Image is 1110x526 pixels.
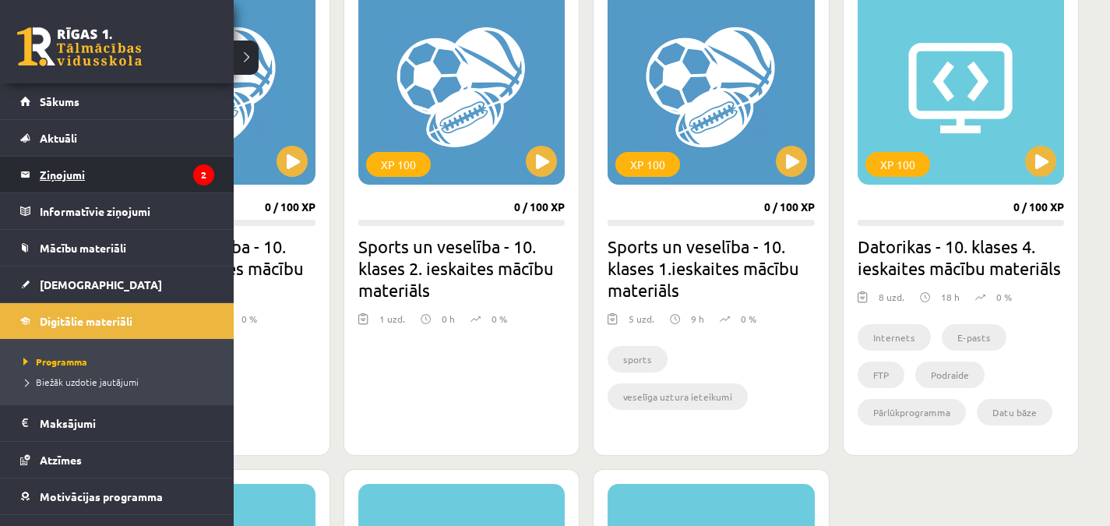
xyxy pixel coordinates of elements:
[996,290,1012,304] p: 0 %
[20,120,214,156] a: Aktuāli
[20,405,214,441] a: Maksājumi
[17,27,142,66] a: Rīgas 1. Tālmācības vidusskola
[608,346,668,372] li: sports
[241,312,257,326] p: 0 %
[858,324,931,351] li: Internets
[19,376,139,388] span: Biežāk uzdotie jautājumi
[193,164,214,185] i: 2
[40,131,77,145] span: Aktuāli
[40,453,82,467] span: Atzīmes
[20,193,214,229] a: Informatīvie ziņojumi
[20,157,214,192] a: Ziņojumi2
[20,83,214,119] a: Sākums
[40,157,214,192] legend: Ziņojumi
[19,355,87,368] span: Programma
[20,230,214,266] a: Mācību materiāli
[19,355,218,369] a: Programma
[942,324,1006,351] li: E-pasts
[40,277,162,291] span: [DEMOGRAPHIC_DATA]
[442,312,455,326] p: 0 h
[40,94,79,108] span: Sākums
[20,478,214,514] a: Motivācijas programma
[858,362,904,388] li: FTP
[19,375,218,389] a: Biežāk uzdotie jautājumi
[741,312,756,326] p: 0 %
[858,399,966,425] li: Pārlūkprogramma
[40,489,163,503] span: Motivācijas programma
[858,235,1065,279] h2: Datorikas - 10. klases 4. ieskaites mācību materiāls
[40,193,214,229] legend: Informatīvie ziņojumi
[608,383,748,410] li: veselīga uztura ieteikumi
[20,267,214,302] a: [DEMOGRAPHIC_DATA]
[20,303,214,339] a: Digitālie materiāli
[40,314,132,328] span: Digitālie materiāli
[608,235,815,301] h2: Sports un veselība - 10. klases 1.ieskaites mācību materiāls
[879,290,904,313] div: 8 uzd.
[358,235,566,301] h2: Sports un veselība - 10. klases 2. ieskaites mācību materiāls
[691,312,704,326] p: 9 h
[20,442,214,478] a: Atzīmes
[865,152,930,177] div: XP 100
[366,152,431,177] div: XP 100
[492,312,507,326] p: 0 %
[379,312,405,335] div: 1 uzd.
[915,362,985,388] li: Podraide
[615,152,680,177] div: XP 100
[941,290,960,304] p: 18 h
[40,241,126,255] span: Mācību materiāli
[977,399,1052,425] li: Datu bāze
[629,312,654,335] div: 5 uzd.
[40,405,214,441] legend: Maksājumi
